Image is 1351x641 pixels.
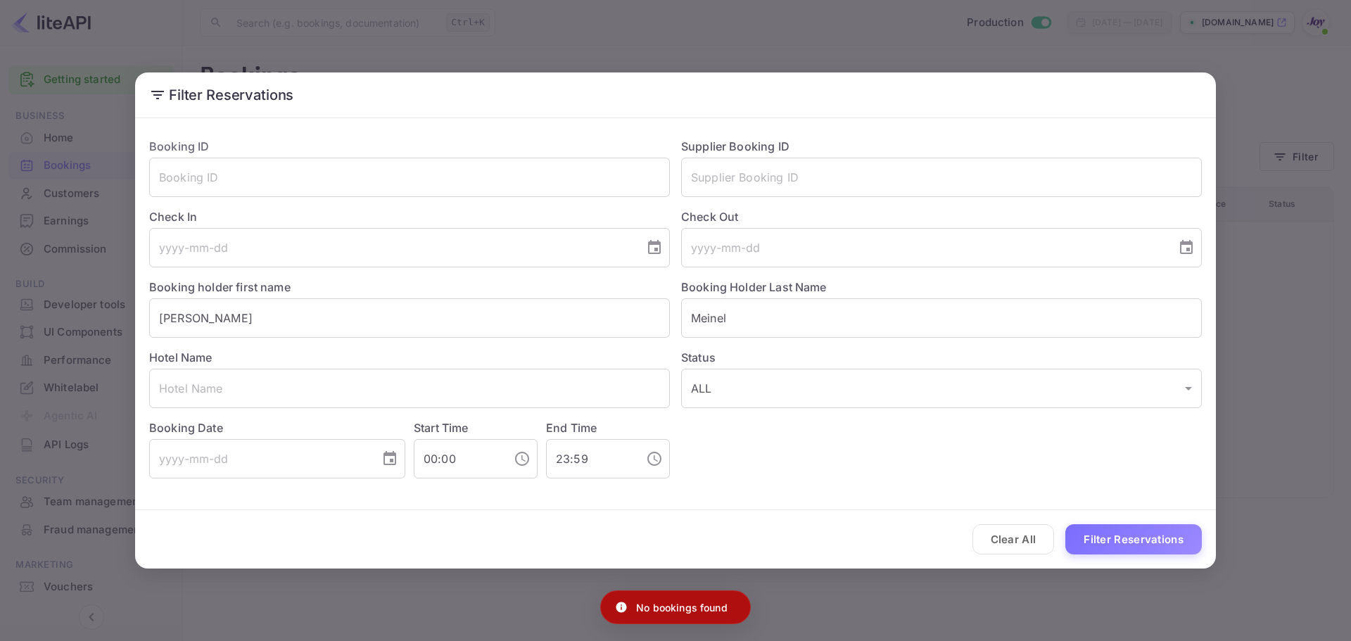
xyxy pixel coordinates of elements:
[546,421,597,435] label: End Time
[681,139,789,153] label: Supplier Booking ID
[149,208,670,225] label: Check In
[149,419,405,436] label: Booking Date
[681,208,1202,225] label: Check Out
[414,421,469,435] label: Start Time
[681,280,827,294] label: Booking Holder Last Name
[1065,524,1202,554] button: Filter Reservations
[149,158,670,197] input: Booking ID
[681,228,1167,267] input: yyyy-mm-dd
[972,524,1055,554] button: Clear All
[681,298,1202,338] input: Holder Last Name
[149,280,291,294] label: Booking holder first name
[376,445,404,473] button: Choose date
[681,349,1202,366] label: Status
[681,158,1202,197] input: Supplier Booking ID
[149,439,370,478] input: yyyy-mm-dd
[414,439,502,478] input: hh:mm
[149,298,670,338] input: Holder First Name
[508,445,536,473] button: Choose time, selected time is 12:00 AM
[149,228,635,267] input: yyyy-mm-dd
[640,234,668,262] button: Choose date
[135,72,1216,118] h2: Filter Reservations
[681,369,1202,408] div: ALL
[546,439,635,478] input: hh:mm
[149,369,670,408] input: Hotel Name
[149,139,210,153] label: Booking ID
[640,445,668,473] button: Choose time, selected time is 11:59 PM
[1172,234,1200,262] button: Choose date
[636,600,728,615] p: No bookings found
[149,350,213,364] label: Hotel Name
